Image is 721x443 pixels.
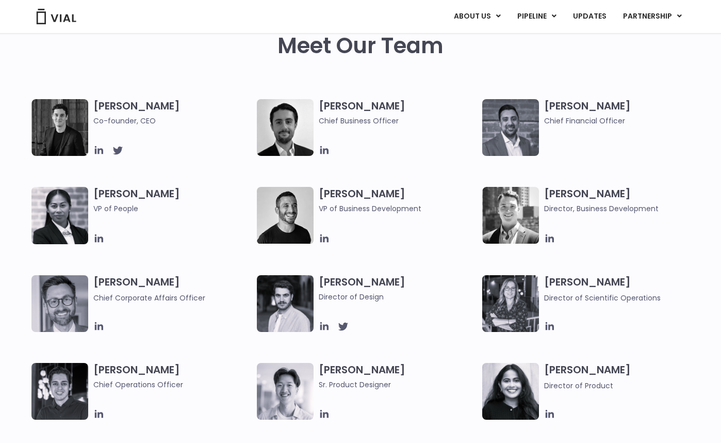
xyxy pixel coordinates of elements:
h3: [PERSON_NAME] [544,363,702,391]
img: Vial Logo [36,9,77,24]
span: Co-founder, CEO [93,115,252,126]
img: Headshot of smiling man named Josh [31,363,88,420]
img: A black and white photo of a man in a suit holding a vial. [257,99,314,156]
span: Chief Financial Officer [544,115,702,126]
span: Director of Product [544,381,613,391]
span: Chief Business Officer [319,115,477,126]
h3: [PERSON_NAME] [319,363,477,390]
h2: Meet Our Team [277,34,444,58]
h3: [PERSON_NAME] [93,187,252,229]
h3: [PERSON_NAME] [93,363,252,390]
img: Smiling woman named Dhruba [482,363,539,420]
h3: [PERSON_NAME] [544,187,702,214]
span: Director, Business Development [544,203,702,214]
img: Headshot of smiling woman named Sarah [482,275,539,332]
h3: [PERSON_NAME] [544,99,702,126]
h3: [PERSON_NAME] [93,99,252,126]
img: Catie [31,187,88,244]
img: Brennan [257,363,314,420]
span: Sr. Product Designer [319,379,477,390]
h3: [PERSON_NAME] [319,187,477,214]
h3: [PERSON_NAME] [544,275,702,304]
a: UPDATES [565,8,614,25]
h3: [PERSON_NAME] [319,275,477,303]
h3: [PERSON_NAME] [319,99,477,126]
h3: [PERSON_NAME] [93,275,252,304]
a: ABOUT USMenu Toggle [446,8,509,25]
img: A black and white photo of a man smiling. [257,187,314,244]
span: Director of Design [319,291,477,303]
span: Director of Scientific Operations [544,293,661,303]
img: A black and white photo of a man in a suit attending a Summit. [31,99,88,156]
img: Headshot of smiling man named Samir [482,99,539,156]
span: VP of Business Development [319,203,477,214]
img: Headshot of smiling man named Albert [257,275,314,332]
a: PIPELINEMenu Toggle [509,8,564,25]
span: Chief Operations Officer [93,379,252,390]
a: PARTNERSHIPMenu Toggle [615,8,690,25]
img: A black and white photo of a smiling man in a suit at ARVO 2023. [482,187,539,244]
img: Paolo-M [31,275,88,332]
span: Chief Corporate Affairs Officer [93,293,205,303]
span: VP of People [93,203,252,214]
